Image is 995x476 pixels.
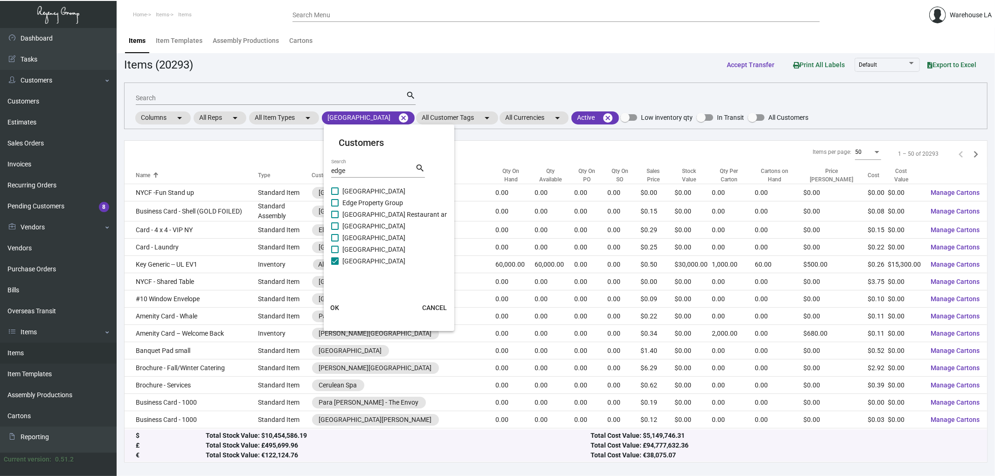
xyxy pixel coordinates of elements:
button: OK [320,299,350,316]
span: [GEOGRAPHIC_DATA] Restaurant and [GEOGRAPHIC_DATA] [342,209,516,220]
button: CANCEL [415,299,454,316]
span: [GEOGRAPHIC_DATA] [342,244,405,255]
span: Edge Property Group [342,197,403,208]
span: [GEOGRAPHIC_DATA] [342,221,405,232]
span: [GEOGRAPHIC_DATA] [342,186,405,197]
div: Current version: [4,455,51,464]
mat-card-title: Customers [339,136,439,150]
span: [GEOGRAPHIC_DATA] [342,232,405,243]
span: CANCEL [422,304,447,311]
span: OK [330,304,339,311]
mat-icon: search [415,163,425,174]
span: [GEOGRAPHIC_DATA] [342,255,405,267]
div: 0.51.2 [55,455,74,464]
